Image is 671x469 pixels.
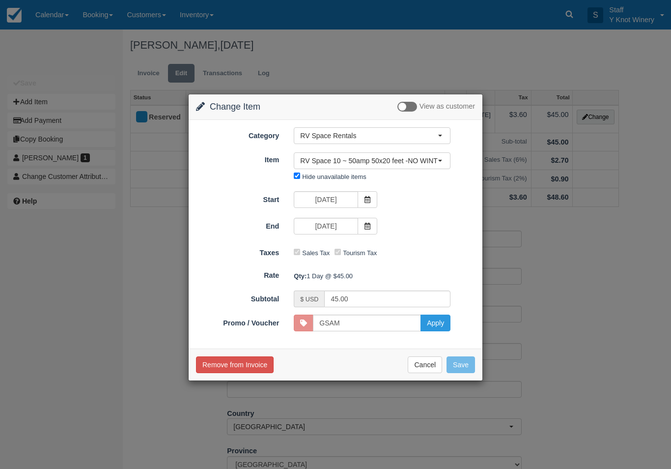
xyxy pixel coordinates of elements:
[210,102,260,112] span: Change Item
[343,249,377,257] label: Tourism Tax
[189,218,286,232] label: End
[189,291,286,304] label: Subtotal
[302,173,366,180] label: Hide unavailable items
[300,296,318,303] small: $ USD
[408,356,442,373] button: Cancel
[302,249,330,257] label: Sales Tax
[300,131,438,141] span: RV Space Rentals
[294,272,307,280] strong: Qty
[189,244,286,258] label: Taxes
[300,156,438,166] span: RV Space 10 ~ 50amp 50x20 feet -NO WINTER WATER
[419,103,475,111] span: View as customer
[420,315,450,331] button: Apply
[196,356,274,373] button: Remove from Invoice
[189,267,286,281] label: Rate
[294,127,450,144] button: RV Space Rentals
[189,151,286,165] label: Item
[286,268,482,284] div: 1 Day @ $45.00
[189,191,286,205] label: Start
[189,127,286,141] label: Category
[189,315,286,328] label: Promo / Voucher
[294,152,450,169] button: RV Space 10 ~ 50amp 50x20 feet -NO WINTER WATER
[447,356,475,373] button: Save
